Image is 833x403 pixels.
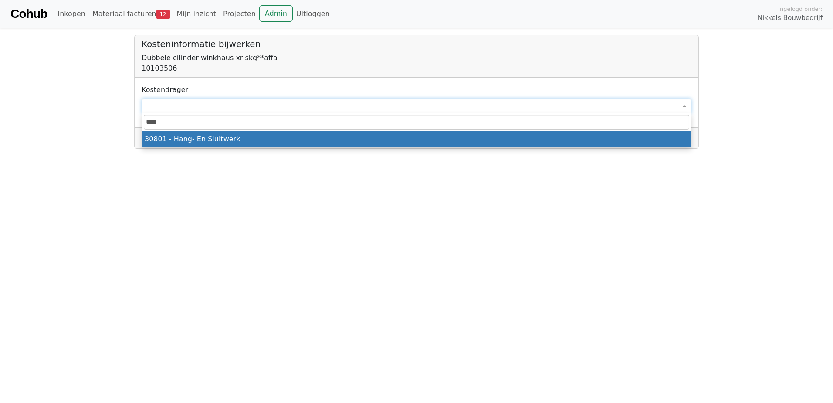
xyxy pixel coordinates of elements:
label: Kostendrager [142,85,188,95]
a: Uitloggen [293,5,333,23]
span: Ingelogd onder: [778,5,823,13]
a: Inkopen [54,5,88,23]
a: Materiaal facturen12 [89,5,173,23]
h5: Kosteninformatie bijwerken [142,39,691,49]
div: Dubbele cilinder winkhaus xr skg**affa [142,53,691,63]
span: 12 [156,10,170,19]
span: Nikkels Bouwbedrijf [758,13,823,23]
a: Admin [259,5,293,22]
a: Projecten [220,5,259,23]
a: Cohub [10,3,47,24]
li: 30801 - Hang- En Sluitwerk [142,131,691,147]
div: 10103506 [142,63,691,74]
a: Mijn inzicht [173,5,220,23]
